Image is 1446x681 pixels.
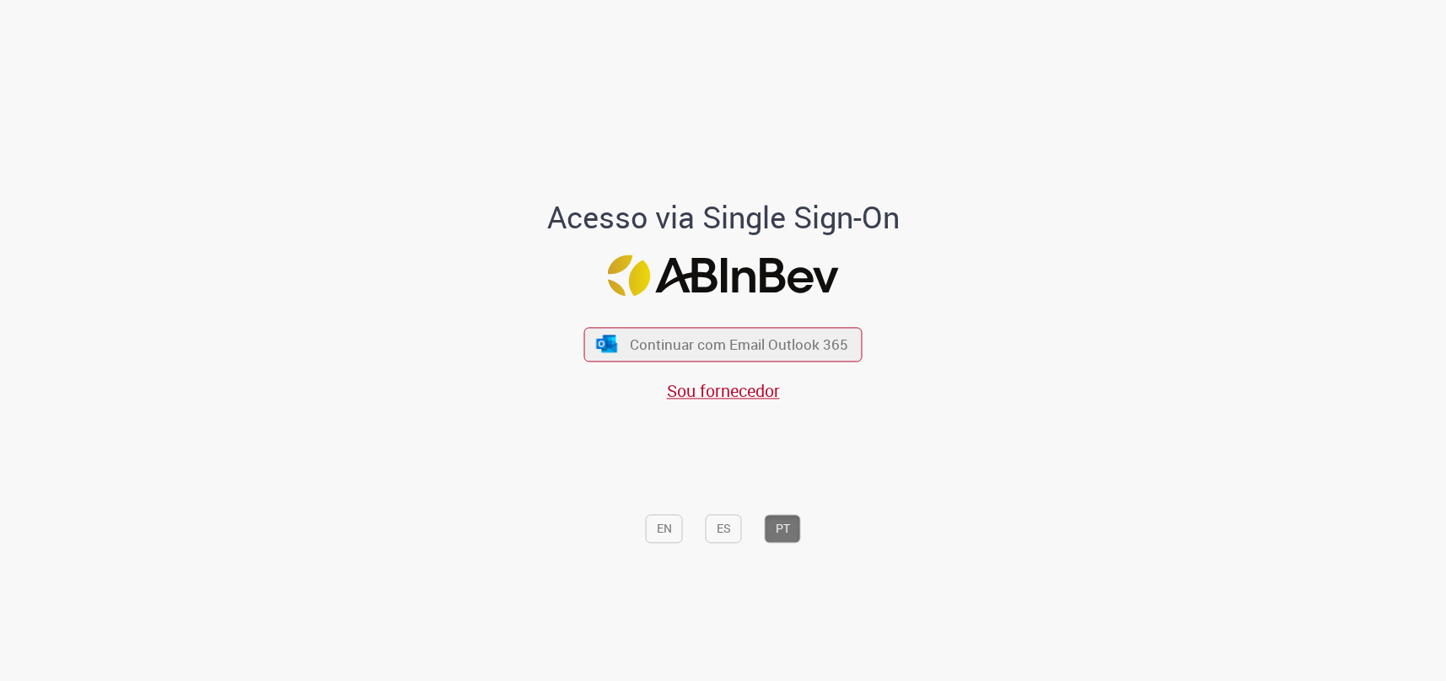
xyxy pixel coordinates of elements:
h1: Acesso via Single Sign-On [489,201,957,234]
button: ES [706,515,742,544]
img: Logo ABInBev [608,255,839,296]
button: ícone Azure/Microsoft 360 Continuar com Email Outlook 365 [584,327,863,362]
button: EN [646,515,683,544]
button: PT [765,515,801,544]
span: Continuar com Email Outlook 365 [630,335,848,354]
a: Sou fornecedor [667,379,780,402]
img: ícone Azure/Microsoft 360 [594,335,618,353]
